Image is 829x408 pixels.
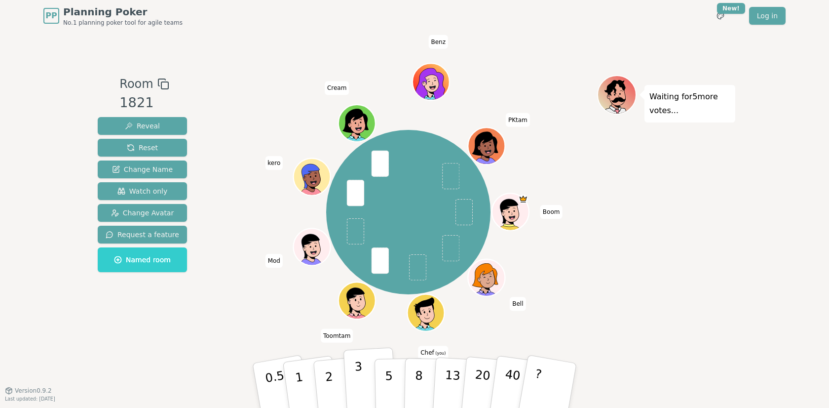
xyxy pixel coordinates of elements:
[5,387,52,395] button: Version0.9.2
[98,182,187,200] button: Watch only
[325,81,349,95] span: Click to change your name
[45,10,57,22] span: PP
[125,121,160,131] span: Reveal
[418,346,448,360] span: Click to change your name
[519,195,528,204] span: Boom is the host
[434,351,446,356] span: (you)
[265,156,283,170] span: Click to change your name
[98,247,187,272] button: Named room
[98,117,187,135] button: Reveal
[114,255,171,265] span: Named room
[119,75,153,93] span: Room
[540,205,563,219] span: Click to change your name
[649,90,730,118] p: Waiting for 5 more votes...
[119,93,169,113] div: 1821
[717,3,745,14] div: New!
[5,396,55,402] span: Last updated: [DATE]
[63,19,183,27] span: No.1 planning poker tool for agile teams
[127,143,158,153] span: Reset
[112,164,173,174] span: Change Name
[63,5,183,19] span: Planning Poker
[98,204,187,222] button: Change Avatar
[43,5,183,27] a: PPPlanning PokerNo.1 planning poker tool for agile teams
[15,387,52,395] span: Version 0.9.2
[510,297,526,311] span: Click to change your name
[98,161,187,178] button: Change Name
[117,186,168,196] span: Watch only
[409,295,444,330] button: Click to change your avatar
[111,208,174,218] span: Change Avatar
[321,329,353,343] span: Click to change your name
[712,7,729,25] button: New!
[98,226,187,244] button: Request a feature
[106,230,179,240] span: Request a feature
[265,254,283,268] span: Click to change your name
[98,139,187,157] button: Reset
[428,35,448,49] span: Click to change your name
[749,7,786,25] a: Log in
[506,113,530,127] span: Click to change your name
